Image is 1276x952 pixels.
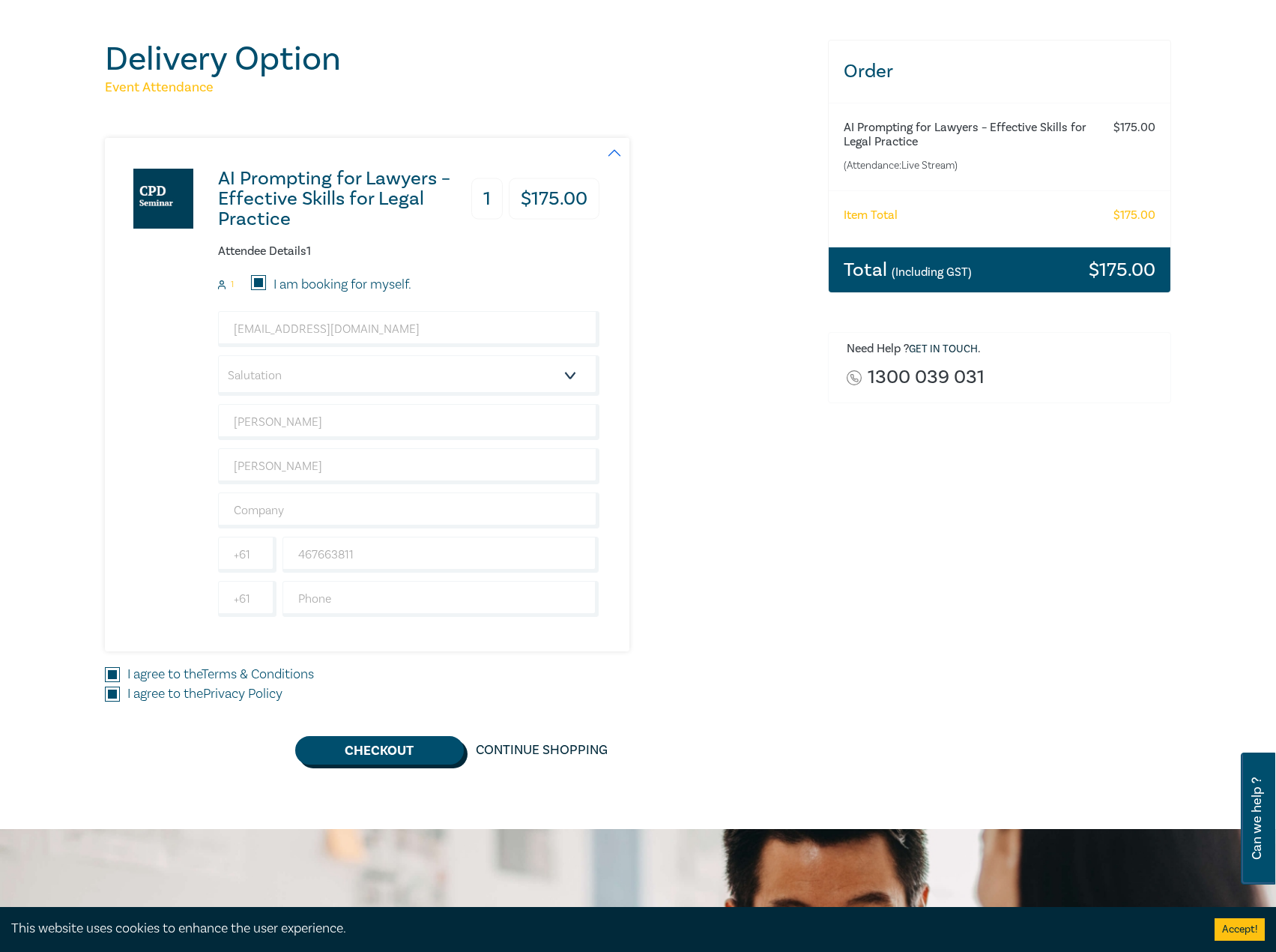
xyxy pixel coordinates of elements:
[218,581,276,617] input: +61
[282,537,599,573] input: Mobile*
[829,40,1171,103] h3: Order
[202,666,314,683] a: Terms & Conditions
[295,736,464,765] button: Checkout
[218,169,465,229] h3: AI Prompting for Lawyers – Effective Skills for Legal Practice
[1215,918,1265,941] button: Accept cookies
[844,260,972,280] h3: Total
[231,280,234,290] small: 1
[282,581,599,617] input: Phone
[509,178,599,220] h3: $ 175.00
[1113,208,1155,223] h6: $ 175.00
[471,178,503,220] h3: 1
[273,275,411,295] label: I am booking for myself.
[218,448,599,484] input: Last Name*
[844,121,1096,149] h6: AI Prompting for Lawyers – Effective Skills for Legal Practice
[1250,762,1264,876] span: Can we help ?
[844,208,898,223] h6: Item Total
[464,736,620,765] a: Continue Shopping
[133,169,193,229] img: AI Prompting for Lawyers – Effective Skills for Legal Practice
[844,158,1096,173] small: (Attendance: Live Stream )
[847,342,1160,357] h6: Need Help ? .
[127,665,314,684] label: I agree to the
[105,79,810,97] h5: Event Attendance
[127,684,282,704] label: I agree to the
[218,492,599,528] input: Company
[218,311,599,347] input: Attendee Email*
[1113,121,1155,135] h6: $ 175.00
[105,40,810,79] h1: Delivery Option
[892,265,972,280] small: (Including GST)
[909,343,978,356] a: Get in touch
[868,367,985,388] a: 1300 039 031
[11,919,1192,939] div: This website uses cookies to enhance the user experience.
[218,244,599,259] h6: Attendee Details 1
[1089,260,1155,280] h3: $ 175.00
[218,537,276,573] input: +61
[203,685,282,702] a: Privacy Policy
[218,404,599,440] input: First Name*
